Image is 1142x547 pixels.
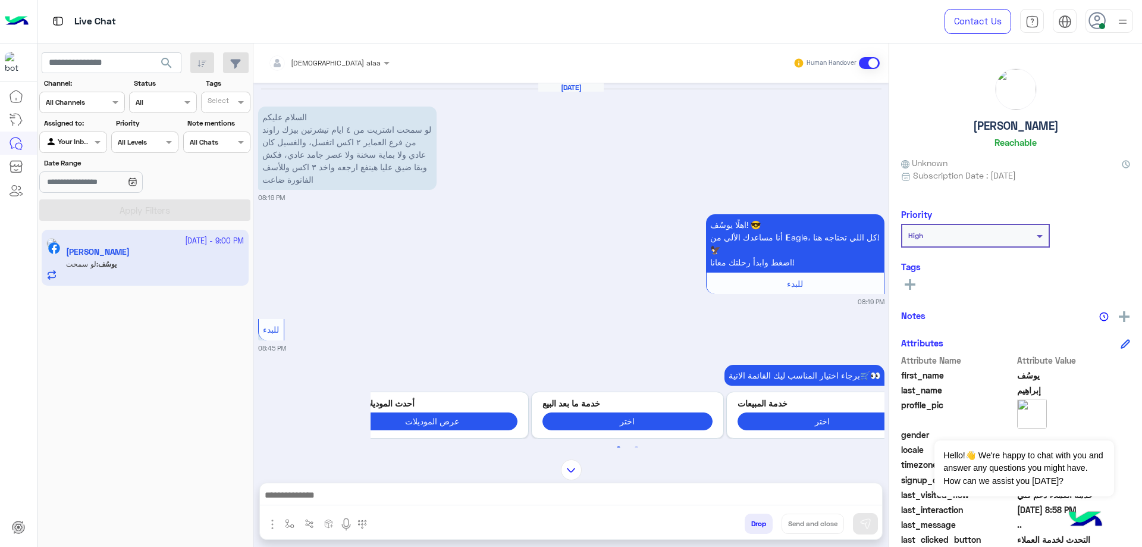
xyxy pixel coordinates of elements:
span: last_visited_flow [901,489,1015,501]
span: timezone [901,458,1015,471]
button: عرض الموديلات [347,412,517,430]
label: Channel: [44,78,124,89]
p: خدمة المبيعات [738,397,908,410]
button: اختر [738,412,908,430]
p: أحدث الموديلات 👕 [347,397,517,410]
span: gender [901,429,1015,441]
small: 08:45 PM [258,343,286,353]
h6: [DATE] [538,83,604,92]
span: signup_date [901,474,1015,486]
span: locale [901,443,1015,456]
img: send attachment [265,517,280,532]
img: add [1119,311,1130,322]
h6: Reachable [994,137,1037,148]
span: Hello!👋 We're happy to chat with you and answer any questions you might have. How can we assist y... [934,440,1113,496]
label: Date Range [44,158,177,168]
h5: [PERSON_NAME] [973,119,1059,133]
img: send voice note [339,517,353,532]
button: 2 of 2 [630,442,642,454]
img: Trigger scenario [305,519,314,529]
span: last_interaction [901,504,1015,516]
label: Status [134,78,195,89]
h6: Priority [901,209,932,220]
img: send message [859,518,871,530]
img: scroll [561,460,582,480]
h6: Tags [901,261,1130,272]
img: 713415422032625 [5,52,26,73]
img: select flow [285,519,294,529]
p: Live Chat [74,14,116,30]
h6: Attributes [901,337,943,348]
div: Select [206,95,229,109]
button: search [152,52,181,78]
button: create order [319,514,339,533]
h6: Notes [901,310,925,321]
img: Logo [5,9,29,34]
button: اختر [542,412,713,430]
label: Note mentions [187,118,249,129]
img: picture [1017,399,1047,429]
span: إبراهِيم [1017,384,1131,396]
img: notes [1099,312,1109,321]
span: يوسُف [1017,369,1131,382]
p: خدمة ما بعد البيع [542,397,713,410]
span: last_name [901,384,1015,396]
span: 2025-09-27T17:58:47.21Z [1017,504,1131,516]
img: hulul-logo.png [1065,499,1106,541]
button: select flow [280,514,300,533]
button: 1 of 2 [613,442,625,454]
button: Drop [745,514,773,534]
span: للبدء [263,324,279,335]
span: [DEMOGRAPHIC_DATA] alaa [291,58,381,67]
img: profile [1115,14,1130,29]
span: Subscription Date : [DATE] [913,169,1016,182]
span: للبدء [787,279,803,289]
button: Trigger scenario [300,514,319,533]
span: Unknown [901,157,948,169]
span: .. [1017,518,1131,531]
span: Attribute Name [901,354,1015,367]
span: profile_pic [901,399,1015,426]
p: 27/9/2025, 8:19 PM [258,107,437,190]
p: 27/9/2025, 8:45 PM [724,365,884,386]
button: Send and close [782,514,844,534]
span: search [159,56,174,70]
img: create order [324,519,334,529]
span: Attribute Value [1017,354,1131,367]
label: Assigned to: [44,118,105,129]
label: Tags [206,78,249,89]
img: tab [1058,15,1072,29]
small: Human Handover [807,58,857,68]
small: 08:45 PM [857,448,884,457]
p: 27/9/2025, 8:19 PM [706,214,884,273]
img: tab [51,14,65,29]
img: tab [1025,15,1039,29]
a: tab [1020,9,1044,34]
button: Apply Filters [39,199,250,221]
small: 08:19 PM [258,193,285,202]
label: Priority [116,118,177,129]
span: التحدث لخدمة العملاء [1017,533,1131,546]
span: first_name [901,369,1015,382]
a: Contact Us [945,9,1011,34]
small: 08:19 PM [858,297,884,307]
img: picture [996,69,1036,110]
span: last_message [901,518,1015,531]
img: make a call [357,520,367,529]
span: last_clicked_button [901,533,1015,546]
